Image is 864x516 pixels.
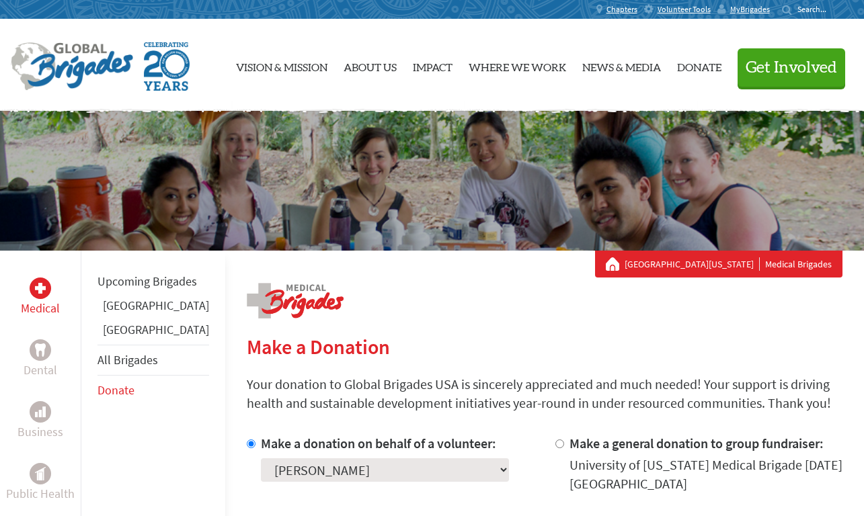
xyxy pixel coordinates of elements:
a: Public HealthPublic Health [6,463,75,503]
label: Make a general donation to group fundraiser: [570,435,824,451]
label: Make a donation on behalf of a volunteer: [261,435,496,451]
a: MedicalMedical [21,277,60,318]
span: MyBrigades [730,4,770,15]
li: Upcoming Brigades [97,267,209,296]
li: Panama [97,320,209,345]
li: All Brigades [97,345,209,376]
a: Donate [97,382,134,398]
a: Impact [413,30,453,100]
div: University of [US_STATE] Medical Brigade [DATE] [GEOGRAPHIC_DATA] [570,456,842,493]
li: Donate [97,376,209,405]
img: Public Health [35,467,46,480]
a: DentalDental [24,339,57,380]
a: Upcoming Brigades [97,273,197,289]
img: logo-medical.png [247,283,344,318]
li: Ghana [97,296,209,320]
img: Dental [35,343,46,356]
a: [GEOGRAPHIC_DATA] [103,298,209,313]
h2: Make a Donation [247,335,842,359]
img: Global Brigades Celebrating 20 Years [144,42,190,91]
a: BusinessBusiness [17,401,63,441]
p: Public Health [6,484,75,503]
span: Volunteer Tools [658,4,711,15]
img: Medical [35,283,46,294]
a: [GEOGRAPHIC_DATA][US_STATE] [625,257,760,271]
a: [GEOGRAPHIC_DATA] [103,322,209,337]
div: Medical [30,277,51,299]
div: Public Health [30,463,51,484]
div: Medical Brigades [606,257,832,271]
img: Global Brigades Logo [11,42,133,91]
p: Dental [24,361,57,380]
p: Business [17,423,63,441]
input: Search... [797,4,836,14]
span: Get Involved [746,60,837,76]
p: Medical [21,299,60,318]
button: Get Involved [738,48,845,87]
div: Dental [30,339,51,361]
a: All Brigades [97,352,158,368]
p: Your donation to Global Brigades USA is sincerely appreciated and much needed! Your support is dr... [247,375,842,413]
img: Business [35,406,46,417]
a: Donate [677,30,721,100]
a: About Us [344,30,397,100]
a: Vision & Mission [236,30,327,100]
a: Where We Work [469,30,566,100]
span: Chapters [606,4,637,15]
div: Business [30,401,51,423]
a: News & Media [582,30,661,100]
